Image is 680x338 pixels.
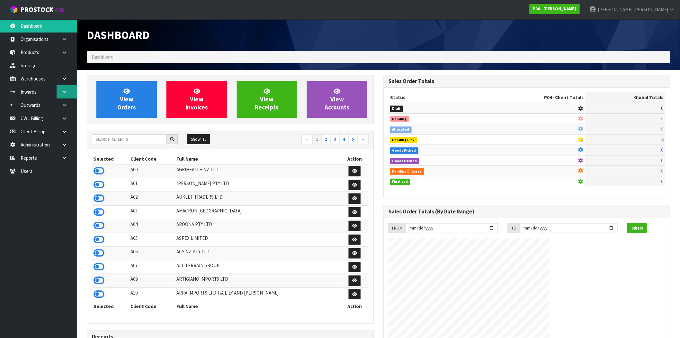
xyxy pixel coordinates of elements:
[129,164,175,178] td: A00
[129,287,175,301] td: A10
[661,136,664,143] span: 0
[175,154,341,164] th: Full Name
[389,223,406,233] div: FROM
[129,205,175,219] td: A03
[661,126,664,132] span: 0
[129,192,175,206] td: A02
[389,209,665,215] h3: Sales Order Totals (By Date Range)
[92,134,167,144] input: Search clients
[661,157,664,164] span: 0
[321,134,331,145] a: 2
[175,178,341,192] td: [PERSON_NAME] PTY LTD
[175,260,341,274] td: ALL TERRAIN GROUP
[129,233,175,247] td: A05
[187,134,210,145] button: Show: 10
[129,219,175,233] td: A04
[357,134,369,145] a: →
[129,178,175,192] td: A01
[117,87,136,111] span: View Orders
[330,134,340,145] a: 3
[389,92,480,103] th: Status
[96,81,157,118] a: ViewOrders
[175,301,341,312] th: Full Name
[661,168,664,174] span: 0
[185,87,208,111] span: View Invoices
[661,178,664,184] span: 0
[129,301,175,312] th: Client Code
[175,287,341,301] td: ARRA IMPORTS LTD T/A LILY AND [PERSON_NAME]
[175,247,341,260] td: ACS NZ PTY LTD
[508,223,520,233] div: TO
[530,4,580,14] a: P04 - [PERSON_NAME]
[92,54,113,60] span: Dashboard
[585,92,665,103] th: Global Totals
[544,94,552,100] span: P04
[55,7,65,13] small: WMS
[175,219,341,233] td: AROONA PTY LTD
[325,87,349,111] span: View Accounts
[348,134,358,145] a: 5
[339,134,349,145] a: 4
[175,192,341,206] td: AUKLET TRADERS LTD
[341,301,369,312] th: Action
[166,81,227,118] a: ViewInvoices
[390,158,419,164] span: Goods Packed
[661,105,664,111] span: 0
[480,92,586,103] th: - Client Totals
[129,274,175,288] td: A09
[390,137,417,144] span: Pending Pick
[175,164,341,178] td: AGRIHEALTH NZ LTD
[390,106,403,112] span: Draft
[255,87,279,111] span: View Receipts
[92,154,129,164] th: Selected
[129,260,175,274] td: A07
[633,6,668,13] span: [PERSON_NAME]
[390,127,412,133] span: Allocated
[21,5,53,14] span: ProStock
[87,28,150,42] span: Dashboard
[301,134,313,145] a: ←
[389,78,665,84] h3: Sales Order Totals
[235,134,369,146] nav: Page navigation
[175,205,341,219] td: AMACRON [GEOGRAPHIC_DATA]
[390,147,418,154] span: Goods Picked
[390,168,424,175] span: Pending Charges
[598,6,632,13] span: [PERSON_NAME]
[390,179,410,185] span: Finalised
[312,134,322,145] a: 1
[10,5,18,14] img: cube-alt.png
[92,301,129,312] th: Selected
[237,81,297,118] a: ViewReceipts
[627,223,647,233] button: Refresh
[129,247,175,260] td: A06
[175,233,341,247] td: ASPEX LIMITED
[129,154,175,164] th: Client Code
[390,116,409,123] span: Pending
[661,147,664,153] span: 0
[341,154,369,164] th: Action
[175,274,341,288] td: ARTIGIANO IMPORTS LTD
[533,6,576,12] strong: P04 - [PERSON_NAME]
[661,116,664,122] span: 0
[307,81,367,118] a: ViewAccounts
